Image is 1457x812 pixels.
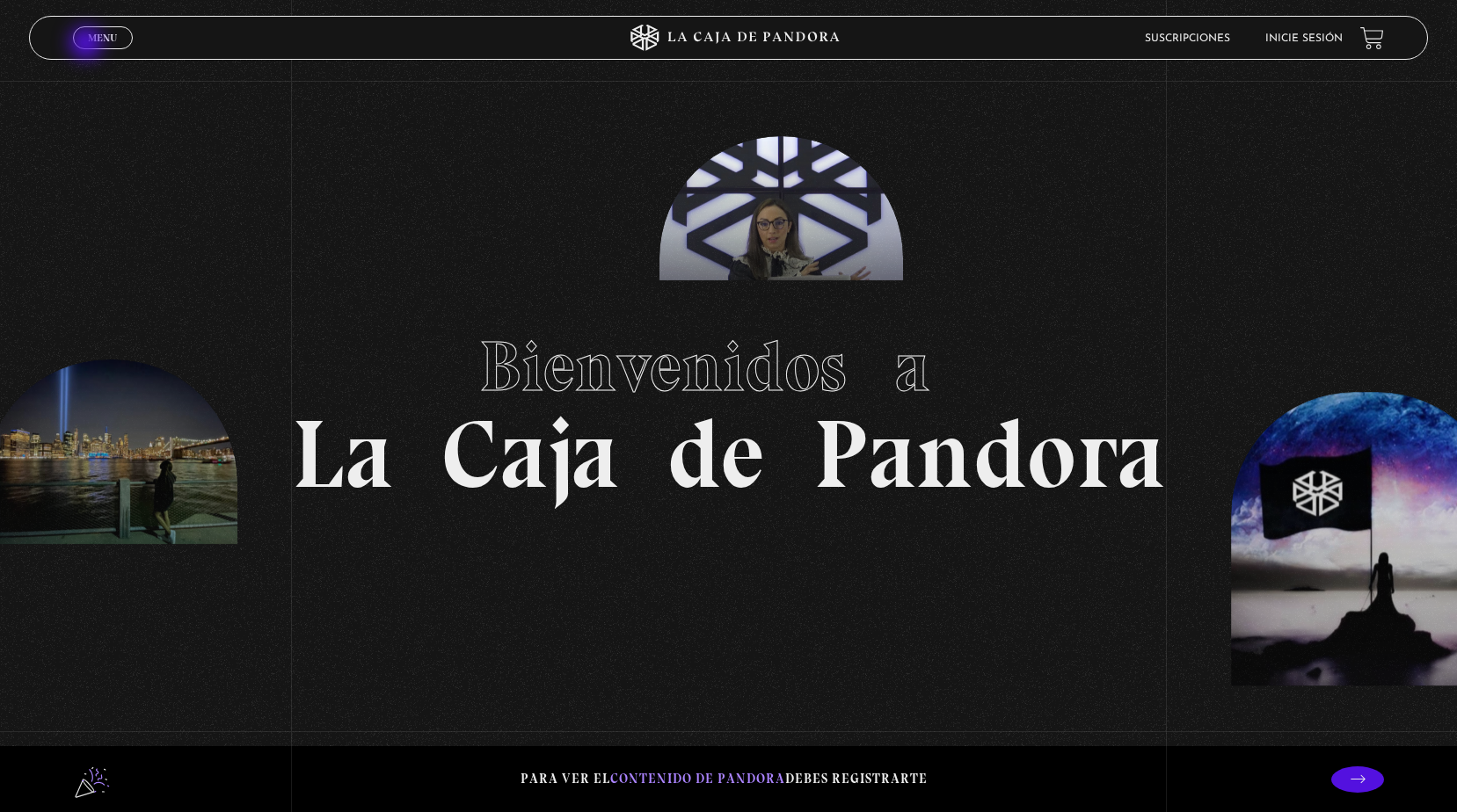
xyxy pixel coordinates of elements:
[83,47,124,60] span: Cerrar
[292,309,1165,503] h1: La Caja de Pandora
[1360,26,1384,50] a: View your shopping cart
[1265,33,1343,44] a: Inicie sesión
[521,767,928,791] p: Para ver el debes registrarte
[88,33,117,43] span: Menu
[479,324,979,409] span: Bienvenidos a
[1145,33,1230,44] a: Suscripciones
[610,771,785,787] span: contenido de Pandora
